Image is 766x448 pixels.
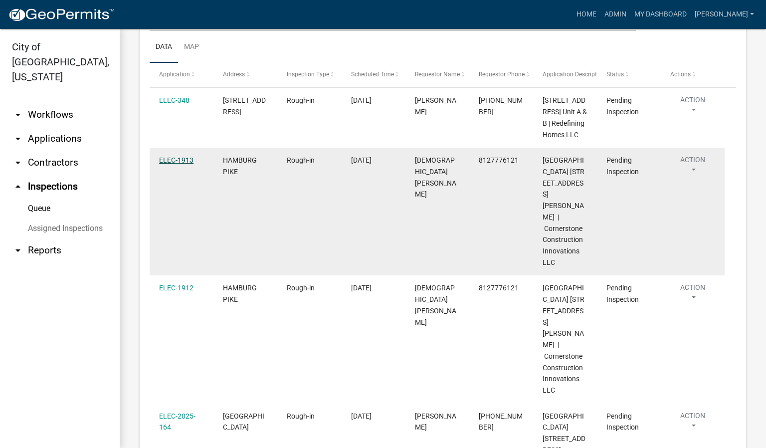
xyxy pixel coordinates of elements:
span: SALEM ROAD [223,412,264,432]
div: [DATE] [351,155,396,166]
datatable-header-cell: Address [213,63,277,87]
button: Action [670,155,715,180]
span: Requestor Name [415,71,460,78]
span: Rough-in [287,284,315,292]
span: HAMBURG PIKE [223,156,257,176]
a: [PERSON_NAME] [691,5,758,24]
a: ELEC-1912 [159,284,193,292]
span: Scheduled Time [351,71,394,78]
button: Action [670,411,715,436]
a: Admin [600,5,630,24]
span: 502-639-9131 [479,412,523,432]
datatable-header-cell: Inspection Type [277,63,341,87]
datatable-header-cell: Requestor Phone [469,63,533,87]
span: 924 CHESTNUT STREET, EAST Duplex Unit A & B | Redefining Homes LLC [543,96,587,138]
a: ELEC-1913 [159,156,193,164]
span: Pending Inspection [606,412,639,432]
span: Jesus Lujan [415,156,456,198]
datatable-header-cell: Actions [661,63,725,87]
i: arrow_drop_down [12,133,24,145]
i: arrow_drop_down [12,109,24,121]
i: arrow_drop_up [12,181,24,193]
a: ELEC-348 [159,96,190,104]
span: Pending Inspection [606,96,639,116]
div: [DATE] [351,411,396,422]
span: Rough-in [287,412,315,420]
span: Pending Inspection [606,284,639,303]
a: ELEC-2025-164 [159,412,195,432]
span: Application [159,71,190,78]
span: Actions [670,71,691,78]
span: Pending Inspection [606,156,639,176]
span: HAMBURG PIKE 1618 Scott Street | Cornerstone Construction Innovations LLC [543,156,584,266]
span: 812-207-7397 [479,96,523,116]
span: Rough-in [287,156,315,164]
datatable-header-cell: Application Description [533,63,597,87]
button: Action [670,282,715,307]
datatable-header-cell: Application [150,63,213,87]
span: Address [223,71,245,78]
a: My Dashboard [630,5,691,24]
a: Map [178,31,205,63]
span: HAMBURG PIKE [223,284,257,303]
a: Data [150,31,178,63]
span: Jesus Lujan [415,284,456,326]
span: Application Description [543,71,605,78]
span: 924 CHESTNUT STREET, EAST [223,96,266,116]
datatable-header-cell: Scheduled Time [341,63,405,87]
span: Harold Satterly [415,96,456,116]
button: Action [670,95,715,120]
i: arrow_drop_down [12,157,24,169]
span: HAMBURG PIKE 1616 Scott Street | Cornerstone Construction Innovations LLC [543,284,584,394]
span: Rough-in [287,96,315,104]
a: Home [573,5,600,24]
datatable-header-cell: Requestor Name [405,63,469,87]
div: [DATE] [351,282,396,294]
span: 8127776121 [479,284,519,292]
i: arrow_drop_down [12,244,24,256]
div: [DATE] [351,95,396,106]
span: Status [606,71,624,78]
datatable-header-cell: Status [597,63,661,87]
span: TREY GRANINGER [415,412,456,432]
span: Inspection Type [287,71,329,78]
span: 8127776121 [479,156,519,164]
span: Requestor Phone [479,71,525,78]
